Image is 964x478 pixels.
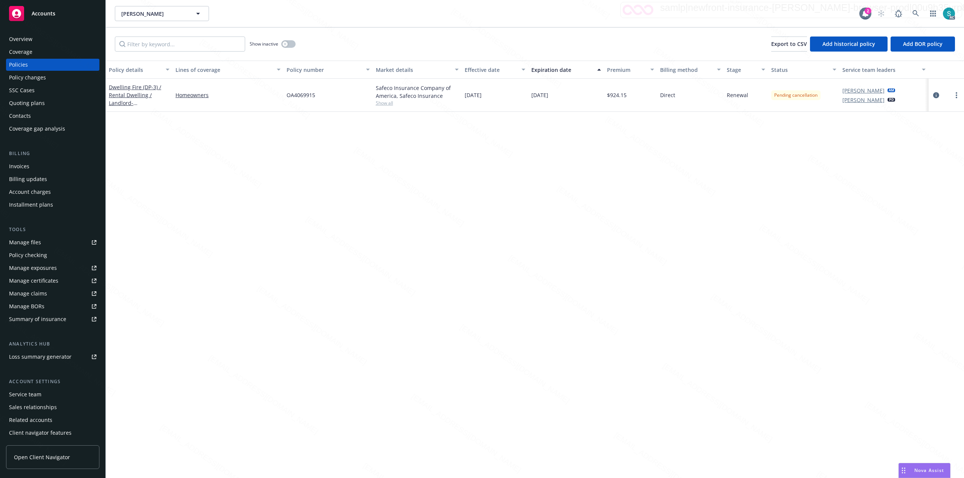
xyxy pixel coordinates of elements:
[9,300,44,312] div: Manage BORs
[6,72,99,84] a: Policy changes
[9,173,47,185] div: Billing updates
[373,61,462,79] button: Market details
[660,66,712,74] div: Billing method
[724,61,768,79] button: Stage
[842,87,885,94] a: [PERSON_NAME]
[903,40,943,47] span: Add BOR policy
[6,123,99,135] a: Coverage gap analysis
[9,199,53,211] div: Installment plans
[6,262,99,274] a: Manage exposures
[9,123,65,135] div: Coverage gap analysis
[6,288,99,300] a: Manage claims
[6,401,99,413] a: Sales relationships
[14,453,70,461] span: Open Client Navigator
[376,100,459,106] span: Show all
[6,97,99,109] a: Quoting plans
[6,33,99,45] a: Overview
[175,66,272,74] div: Lines of coverage
[9,84,35,96] div: SSC Cases
[6,226,99,233] div: Tools
[6,249,99,261] a: Policy checking
[6,110,99,122] a: Contacts
[6,84,99,96] a: SSC Cases
[284,61,372,79] button: Policy number
[899,463,908,478] div: Drag to move
[926,6,941,21] a: Switch app
[9,72,46,84] div: Policy changes
[842,66,917,74] div: Service team leaders
[865,8,871,14] div: 2
[771,66,828,74] div: Status
[115,6,209,21] button: [PERSON_NAME]
[771,40,807,47] span: Export to CSV
[874,6,889,21] a: Start snowing
[6,173,99,185] a: Billing updates
[115,37,245,52] input: Filter by keyword...
[531,66,593,74] div: Expiration date
[9,351,72,363] div: Loss summary generator
[660,91,675,99] span: Direct
[771,37,807,52] button: Export to CSV
[109,99,157,114] span: - [STREET_ADDRESS]
[932,91,941,100] a: circleInformation
[952,91,961,100] a: more
[462,61,528,79] button: Effective date
[9,388,41,400] div: Service team
[9,59,28,71] div: Policies
[607,66,646,74] div: Premium
[465,91,482,99] span: [DATE]
[914,467,944,473] span: Nova Assist
[175,91,281,99] a: Homeowners
[109,84,161,114] a: Dwelling Fire (DP-3) / Rental Dwelling / Landlord
[943,8,955,20] img: photo
[6,46,99,58] a: Coverage
[121,10,186,18] span: [PERSON_NAME]
[9,33,32,45] div: Overview
[6,351,99,363] a: Loss summary generator
[6,186,99,198] a: Account charges
[9,249,47,261] div: Policy checking
[6,313,99,325] a: Summary of insurance
[376,66,450,74] div: Market details
[287,91,315,99] span: OA4069915
[6,199,99,211] a: Installment plans
[604,61,657,79] button: Premium
[465,66,517,74] div: Effective date
[376,84,459,100] div: Safeco Insurance Company of America, Safeco Insurance
[842,96,885,104] a: [PERSON_NAME]
[9,288,47,300] div: Manage claims
[528,61,604,79] button: Expiration date
[6,414,99,426] a: Related accounts
[6,236,99,248] a: Manage files
[607,91,627,99] span: $924.15
[9,97,45,109] div: Quoting plans
[9,275,58,287] div: Manage certificates
[6,388,99,400] a: Service team
[727,66,757,74] div: Stage
[6,150,99,157] div: Billing
[9,262,57,274] div: Manage exposures
[822,40,875,47] span: Add historical policy
[9,46,32,58] div: Coverage
[810,37,888,52] button: Add historical policy
[908,6,923,21] a: Search
[287,66,361,74] div: Policy number
[6,300,99,312] a: Manage BORs
[6,59,99,71] a: Policies
[9,401,57,413] div: Sales relationships
[839,61,928,79] button: Service team leaders
[109,66,161,74] div: Policy details
[106,61,172,79] button: Policy details
[6,378,99,385] div: Account settings
[250,41,278,47] span: Show inactive
[172,61,284,79] button: Lines of coverage
[9,414,52,426] div: Related accounts
[9,236,41,248] div: Manage files
[774,92,818,99] span: Pending cancellation
[657,61,724,79] button: Billing method
[768,61,839,79] button: Status
[9,186,51,198] div: Account charges
[6,275,99,287] a: Manage certificates
[531,91,548,99] span: [DATE]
